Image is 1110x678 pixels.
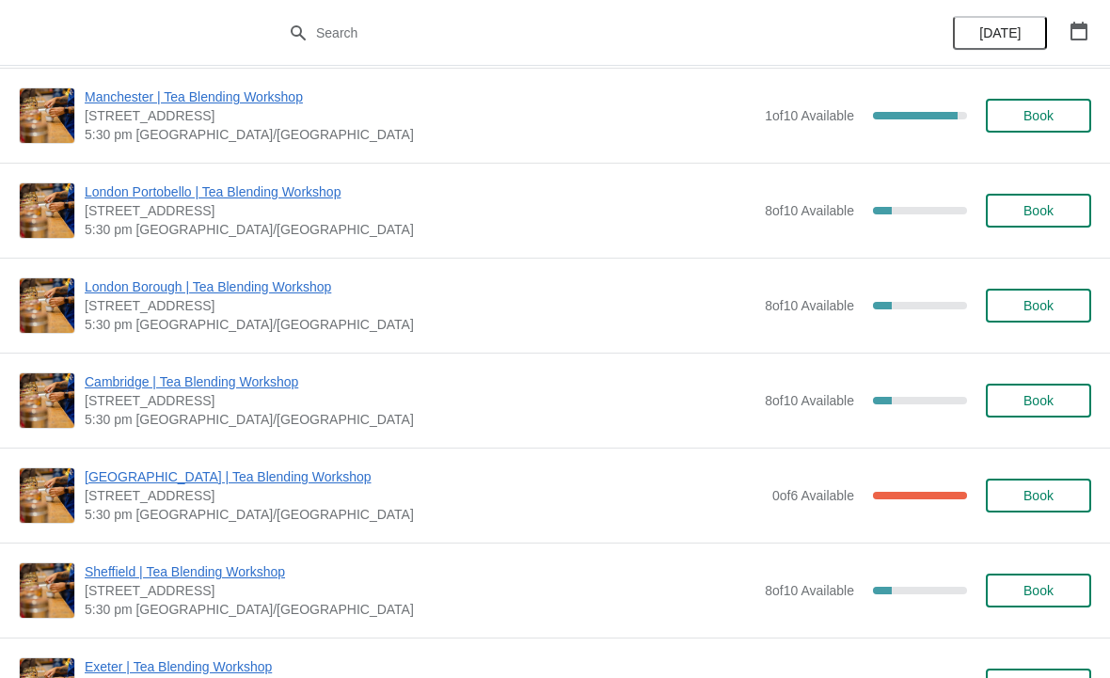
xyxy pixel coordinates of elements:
[85,562,755,581] span: Sheffield | Tea Blending Workshop
[986,479,1091,512] button: Book
[85,201,755,220] span: [STREET_ADDRESS]
[20,563,74,618] img: Sheffield | Tea Blending Workshop | 76 - 78 Pinstone Street, Sheffield, S1 2HP | 5:30 pm Europe/L...
[85,125,755,144] span: 5:30 pm [GEOGRAPHIC_DATA]/[GEOGRAPHIC_DATA]
[85,277,755,296] span: London Borough | Tea Blending Workshop
[85,391,755,410] span: [STREET_ADDRESS]
[765,583,854,598] span: 8 of 10 Available
[765,393,854,408] span: 8 of 10 Available
[85,220,755,239] span: 5:30 pm [GEOGRAPHIC_DATA]/[GEOGRAPHIC_DATA]
[85,372,755,391] span: Cambridge | Tea Blending Workshop
[20,88,74,143] img: Manchester | Tea Blending Workshop | 57 Church St, Manchester, M4 1PD | 5:30 pm Europe/London
[85,315,755,334] span: 5:30 pm [GEOGRAPHIC_DATA]/[GEOGRAPHIC_DATA]
[20,183,74,238] img: London Portobello | Tea Blending Workshop | 158 Portobello Rd, London W11 2EB, UK | 5:30 pm Europ...
[315,16,832,50] input: Search
[85,600,755,619] span: 5:30 pm [GEOGRAPHIC_DATA]/[GEOGRAPHIC_DATA]
[85,182,755,201] span: London Portobello | Tea Blending Workshop
[953,16,1047,50] button: [DATE]
[85,410,755,429] span: 5:30 pm [GEOGRAPHIC_DATA]/[GEOGRAPHIC_DATA]
[85,505,763,524] span: 5:30 pm [GEOGRAPHIC_DATA]/[GEOGRAPHIC_DATA]
[85,657,763,676] span: Exeter | Tea Blending Workshop
[986,99,1091,133] button: Book
[85,467,763,486] span: [GEOGRAPHIC_DATA] | Tea Blending Workshop
[85,296,755,315] span: [STREET_ADDRESS]
[765,108,854,123] span: 1 of 10 Available
[85,486,763,505] span: [STREET_ADDRESS]
[85,87,755,106] span: Manchester | Tea Blending Workshop
[765,298,854,313] span: 8 of 10 Available
[765,203,854,218] span: 8 of 10 Available
[85,581,755,600] span: [STREET_ADDRESS]
[986,384,1091,418] button: Book
[979,25,1021,40] span: [DATE]
[20,468,74,523] img: London Covent Garden | Tea Blending Workshop | 11 Monmouth St, London, WC2H 9DA | 5:30 pm Europe/...
[1023,488,1054,503] span: Book
[20,278,74,333] img: London Borough | Tea Blending Workshop | 7 Park St, London SE1 9AB, UK | 5:30 pm Europe/London
[986,194,1091,228] button: Book
[1023,203,1054,218] span: Book
[772,488,854,503] span: 0 of 6 Available
[20,373,74,428] img: Cambridge | Tea Blending Workshop | 8-9 Green Street, Cambridge, CB2 3JU | 5:30 pm Europe/London
[1023,583,1054,598] span: Book
[1023,393,1054,408] span: Book
[85,106,755,125] span: [STREET_ADDRESS]
[986,289,1091,323] button: Book
[1023,108,1054,123] span: Book
[986,574,1091,607] button: Book
[1023,298,1054,313] span: Book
